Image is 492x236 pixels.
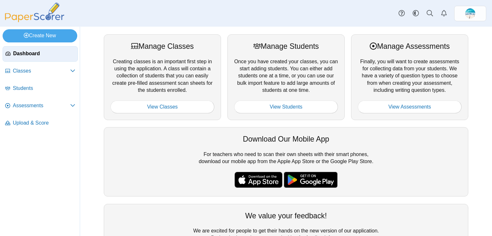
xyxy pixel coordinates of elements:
span: Chrissy Greenberg [465,8,475,19]
div: Manage Assessments [358,41,462,51]
a: Alerts [437,6,451,21]
div: Download Our Mobile App [111,134,462,144]
a: Create New [3,29,77,42]
img: google-play-badge.png [284,172,338,188]
a: Assessments [3,98,78,114]
a: View Assessments [358,101,462,113]
div: Manage Classes [111,41,214,51]
a: View Students [234,101,338,113]
a: Students [3,81,78,96]
div: Finally, you will want to create assessments for collecting data from your students. We have a va... [351,34,468,120]
span: Classes [13,67,70,74]
span: Assessments [13,102,70,109]
span: Upload & Score [13,119,75,127]
div: Manage Students [234,41,338,51]
span: Dashboard [13,50,75,57]
a: Upload & Score [3,116,78,131]
a: PaperScorer [3,18,67,23]
div: For teachers who need to scan their own sheets with their smart phones, download our mobile app f... [104,127,468,197]
span: Students [13,85,75,92]
div: Creating classes is an important first step in using the application. A class will contain a coll... [104,34,221,120]
a: Dashboard [3,46,78,62]
img: ps.H1yuw66FtyTk4FxR [465,8,475,19]
a: View Classes [111,101,214,113]
img: PaperScorer [3,3,67,22]
img: apple-store-badge.svg [234,172,283,188]
a: ps.H1yuw66FtyTk4FxR [454,6,486,21]
a: Classes [3,64,78,79]
div: Once you have created your classes, you can start adding students. You can either add students on... [227,34,345,120]
div: We value your feedback! [111,211,462,221]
